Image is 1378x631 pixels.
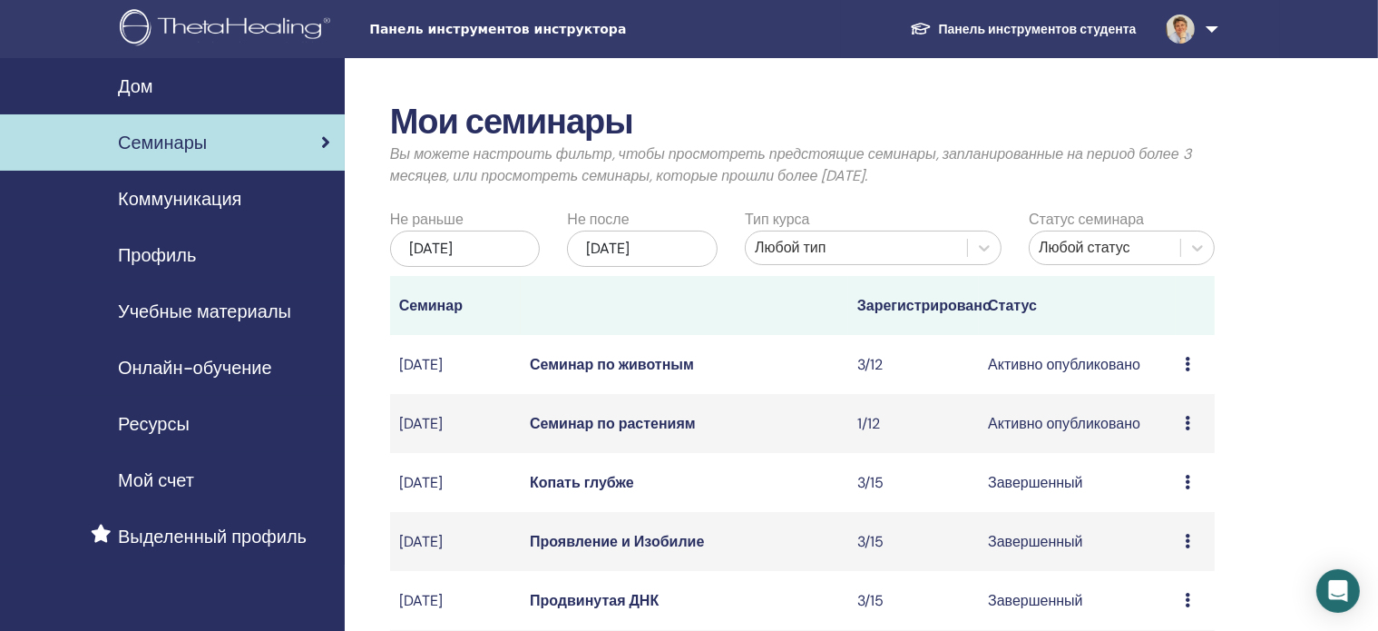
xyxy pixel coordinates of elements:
[118,131,207,154] font: Семинары
[530,591,659,610] a: Продвинутая ДНК
[857,355,883,374] font: 3/12
[939,21,1137,37] font: Панель инструментов студента
[530,414,696,433] a: Семинар по растениям
[530,532,704,551] a: Проявление и Изобилие
[118,525,307,548] font: Выделенный профиль
[118,74,153,98] font: Дом
[118,356,272,380] font: Онлайн-обучение
[530,355,694,374] a: Семинар по животным
[399,296,463,315] font: Семинар
[530,473,634,492] a: Копать глубже
[567,210,629,229] font: Не после
[118,187,241,211] font: Коммуникация
[988,473,1083,492] font: Завершенный
[910,21,932,36] img: graduation-cap-white.svg
[1039,238,1130,257] font: Любой статус
[369,22,626,36] font: Панель инструментов инструктора
[586,239,630,258] font: [DATE]
[118,412,190,436] font: Ресурсы
[390,144,1191,185] font: Вы можете настроить фильтр, чтобы просмотреть предстоящие семинары, запланированные на период бол...
[895,12,1151,46] a: Панель инструментов студента
[755,238,826,257] font: Любой тип
[857,473,884,492] font: 3/15
[399,591,443,610] font: [DATE]
[988,532,1083,551] font: Завершенный
[390,99,633,144] font: Мои семинары
[399,532,443,551] font: [DATE]
[390,210,464,229] font: Не раньше
[857,414,880,433] font: 1/12
[118,300,291,323] font: Учебные материалы
[399,414,443,433] font: [DATE]
[988,414,1140,433] font: Активно опубликовано
[988,355,1140,374] font: Активно опубликовано
[118,243,196,267] font: Профиль
[745,210,809,229] font: Тип курса
[1166,15,1195,44] img: default.jpg
[120,9,337,50] img: logo.png
[988,296,1037,315] font: Статус
[399,473,443,492] font: [DATE]
[409,239,453,258] font: [DATE]
[1316,569,1360,613] div: Открытый Интерком Мессенджер
[399,355,443,374] font: [DATE]
[988,591,1083,610] font: Завершенный
[1029,210,1144,229] font: Статус семинара
[857,296,992,315] font: Зарегистрировано
[118,468,194,492] font: Мой счет
[857,532,884,551] font: 3/15
[857,591,884,610] font: 3/15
